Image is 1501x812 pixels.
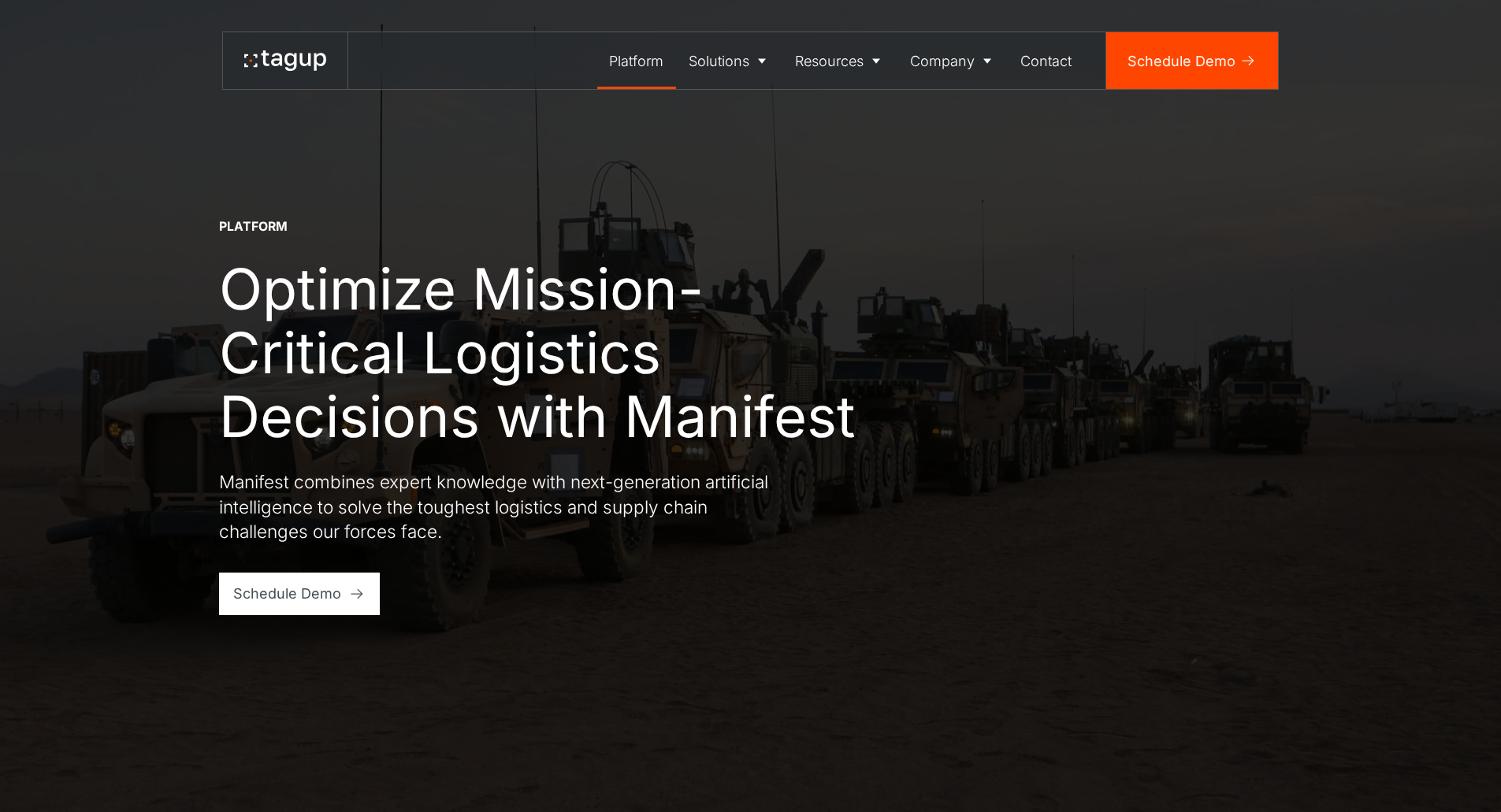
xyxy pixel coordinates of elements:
[1020,50,1072,72] div: Contact
[897,32,1009,89] a: Company
[219,257,881,448] h1: Optimize Mission-Critical Logistics Decisions with Manifest
[609,50,663,72] div: Platform
[233,583,341,604] div: Schedule Demo
[676,32,783,89] a: Solutions
[219,218,288,235] div: Platform
[783,32,898,89] a: Resources
[1128,50,1235,72] div: Schedule Demo
[795,50,864,72] div: Resources
[689,50,749,72] div: Solutions
[219,573,381,615] a: Schedule Demo
[910,50,975,72] div: Company
[1106,32,1278,89] a: Schedule Demo
[597,32,677,89] a: Platform
[219,469,786,544] p: Manifest combines expert knowledge with next-generation artificial intelligence to solve the toug...
[1009,32,1085,89] a: Contact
